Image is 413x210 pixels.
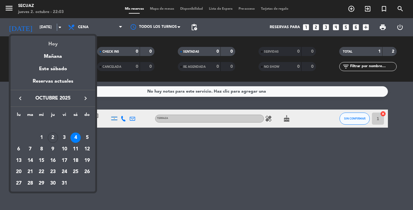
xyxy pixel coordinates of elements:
div: Hoy [11,36,95,48]
td: 19 de octubre de 2025 [81,155,93,166]
td: 30 de octubre de 2025 [47,178,59,189]
div: 11 [70,144,81,154]
th: sábado [70,111,82,121]
td: 3 de octubre de 2025 [59,132,70,144]
i: keyboard_arrow_right [82,95,89,102]
div: 15 [36,156,47,166]
td: 14 de octubre de 2025 [24,155,36,166]
div: 16 [48,156,58,166]
td: 28 de octubre de 2025 [24,178,36,189]
th: lunes [13,111,24,121]
td: 9 de octubre de 2025 [47,143,59,155]
td: 6 de octubre de 2025 [13,143,24,155]
td: 7 de octubre de 2025 [24,143,36,155]
td: 21 de octubre de 2025 [24,166,36,178]
td: 10 de octubre de 2025 [59,143,70,155]
div: 17 [59,156,70,166]
span: octubre 2025 [26,94,80,102]
div: 2 [48,133,58,143]
th: miércoles [36,111,47,121]
div: 20 [14,167,24,177]
div: 8 [36,144,47,154]
td: 13 de octubre de 2025 [13,155,24,166]
div: 9 [48,144,58,154]
th: martes [24,111,36,121]
td: 20 de octubre de 2025 [13,166,24,178]
div: 5 [82,133,92,143]
div: 19 [82,156,92,166]
td: OCT. [13,121,93,132]
div: Reservas actuales [11,77,95,90]
td: 8 de octubre de 2025 [36,143,47,155]
td: 27 de octubre de 2025 [13,178,24,189]
button: keyboard_arrow_right [80,94,91,102]
td: 11 de octubre de 2025 [70,143,82,155]
div: 10 [59,144,70,154]
div: 1 [36,133,47,143]
td: 15 de octubre de 2025 [36,155,47,166]
div: 7 [25,144,35,154]
td: 29 de octubre de 2025 [36,178,47,189]
td: 4 de octubre de 2025 [70,132,82,144]
td: 18 de octubre de 2025 [70,155,82,166]
td: 1 de octubre de 2025 [36,132,47,144]
div: 27 [14,178,24,189]
div: Este sábado [11,61,95,77]
div: 28 [25,178,35,189]
td: 16 de octubre de 2025 [47,155,59,166]
div: 6 [14,144,24,154]
button: keyboard_arrow_left [15,94,26,102]
div: 3 [59,133,70,143]
div: 26 [82,167,92,177]
td: 26 de octubre de 2025 [81,166,93,178]
i: keyboard_arrow_left [17,95,24,102]
td: 12 de octubre de 2025 [81,143,93,155]
div: 31 [59,178,70,189]
td: 22 de octubre de 2025 [36,166,47,178]
td: 2 de octubre de 2025 [47,132,59,144]
th: domingo [81,111,93,121]
div: Mañana [11,48,95,61]
td: 5 de octubre de 2025 [81,132,93,144]
td: 31 de octubre de 2025 [59,178,70,189]
div: 29 [36,178,47,189]
td: 25 de octubre de 2025 [70,166,82,178]
td: 24 de octubre de 2025 [59,166,70,178]
div: 24 [59,167,70,177]
th: viernes [59,111,70,121]
div: 23 [48,167,58,177]
div: 22 [36,167,47,177]
div: 18 [70,156,81,166]
div: 14 [25,156,35,166]
div: 13 [14,156,24,166]
div: 25 [70,167,81,177]
div: 12 [82,144,92,154]
td: 17 de octubre de 2025 [59,155,70,166]
td: 23 de octubre de 2025 [47,166,59,178]
th: jueves [47,111,59,121]
div: 30 [48,178,58,189]
div: 4 [70,133,81,143]
div: 21 [25,167,35,177]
